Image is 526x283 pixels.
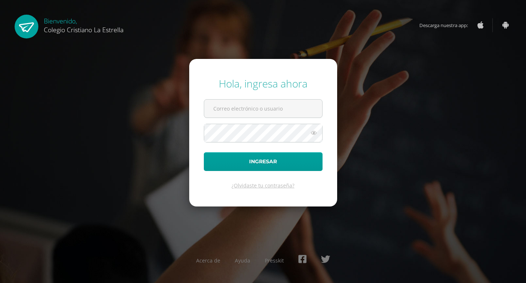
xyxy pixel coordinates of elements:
[232,182,294,189] a: ¿Olvidaste tu contraseña?
[204,77,323,90] div: Hola, ingresa ahora
[419,18,475,32] span: Descarga nuestra app:
[265,257,284,264] a: Presskit
[44,15,123,34] div: Bienvenido,
[204,100,322,118] input: Correo electrónico o usuario
[235,257,250,264] a: Ayuda
[204,152,323,171] button: Ingresar
[196,257,220,264] a: Acerca de
[44,25,123,34] span: Colegio Cristiano La Estrella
